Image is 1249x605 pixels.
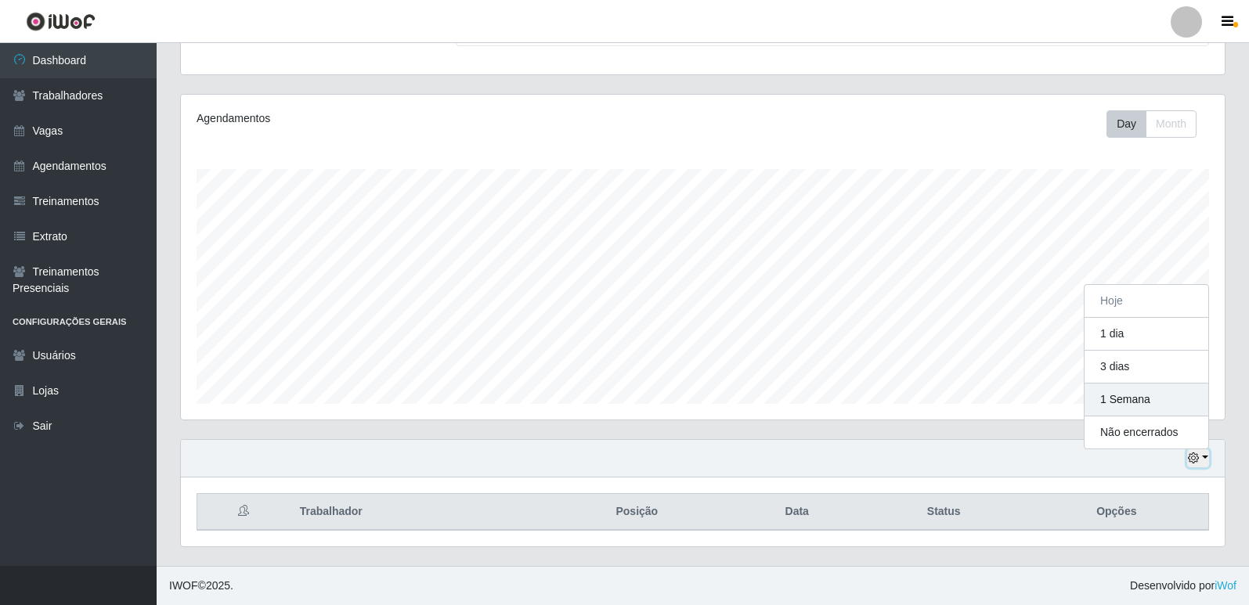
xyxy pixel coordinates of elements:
[1106,110,1209,138] div: Toolbar with button groups
[1085,285,1208,318] button: Hoje
[1085,384,1208,416] button: 1 Semana
[169,578,233,594] span: © 2025 .
[1085,416,1208,448] button: Não encerrados
[169,579,198,592] span: IWOF
[543,494,731,531] th: Posição
[1085,351,1208,384] button: 3 dias
[863,494,1025,531] th: Status
[1106,110,1197,138] div: First group
[1085,318,1208,351] button: 1 dia
[291,494,543,531] th: Trabalhador
[26,12,96,31] img: CoreUI Logo
[1106,110,1146,138] button: Day
[1025,494,1209,531] th: Opções
[1130,578,1236,594] span: Desenvolvido por
[1146,110,1197,138] button: Month
[197,110,605,127] div: Agendamentos
[1215,579,1236,592] a: iWof
[731,494,863,531] th: Data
